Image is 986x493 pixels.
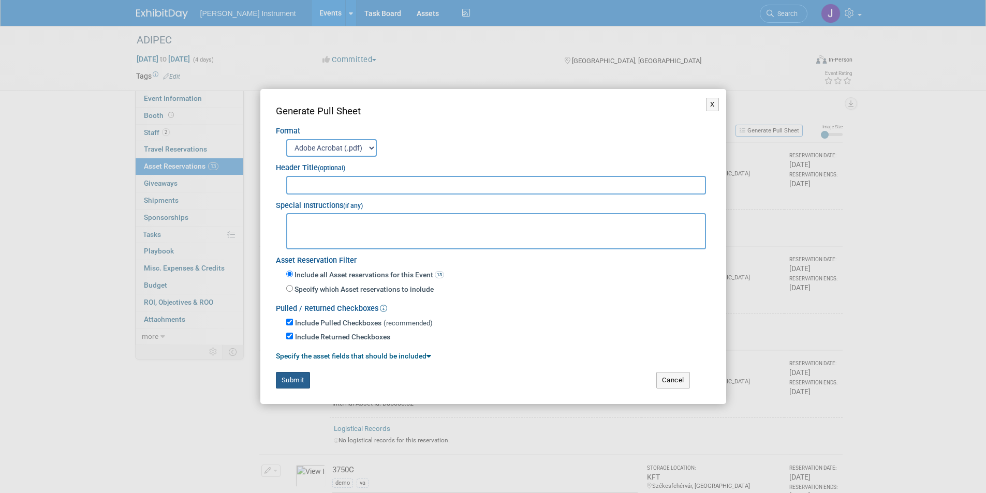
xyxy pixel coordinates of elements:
div: Asset Reservation Filter [276,249,711,266]
button: Cancel [656,372,690,389]
small: (optional) [318,165,345,172]
label: Include Pulled Checkboxes [295,318,381,328]
div: Format [276,118,711,137]
div: Generate Pull Sheet [276,104,711,118]
label: Specify which Asset reservations to include [293,285,434,295]
span: 13 [435,271,444,278]
span: (recommended) [384,319,433,327]
button: Submit [276,372,310,389]
a: Specify the asset fields that should be included [276,352,431,360]
div: Special Instructions [276,195,711,212]
small: (if any) [343,202,363,210]
label: Include all Asset reservations for this Event [293,270,444,280]
label: Include Returned Checkboxes [295,332,390,342]
div: Pulled / Returned Checkboxes [276,297,711,315]
div: Header Title [276,157,711,174]
button: X [706,98,719,111]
